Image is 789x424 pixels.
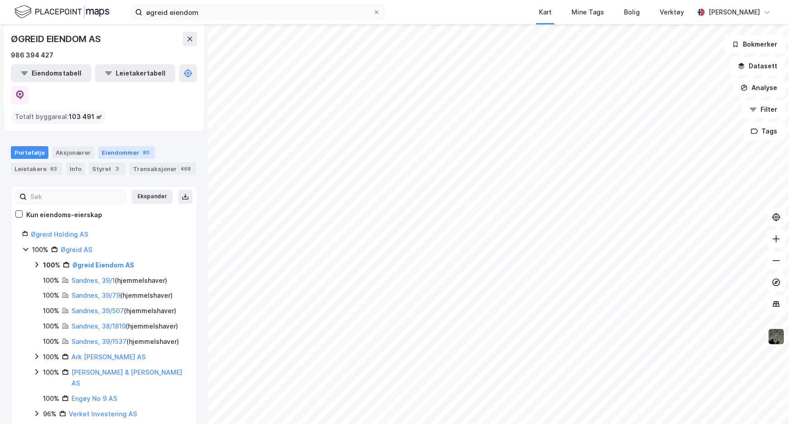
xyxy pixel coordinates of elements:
div: ( hjemmelshaver ) [71,290,173,301]
div: 100% [43,275,59,286]
a: Ark [PERSON_NAME] AS [71,353,146,361]
button: Datasett [730,57,785,75]
input: Søk [27,190,126,204]
div: [PERSON_NAME] [709,7,760,18]
div: Bolig [624,7,640,18]
div: Transaksjoner [129,162,196,175]
div: 100% [43,393,59,404]
img: 9k= [768,328,785,345]
div: ( hjemmelshaver ) [71,305,176,316]
div: Portefølje [11,146,48,159]
button: Ekspander [132,190,173,204]
div: Kontrollprogram for chat [744,381,789,424]
a: Sandnes, 39/1537 [71,338,127,345]
div: ( hjemmelshaver ) [71,336,179,347]
a: Sandnes, 39/1 [71,276,115,284]
input: Søk på adresse, matrikkel, gårdeiere, leietakere eller personer [142,5,373,19]
div: Eiendommer [98,146,155,159]
div: Mine Tags [572,7,604,18]
div: 100% [43,321,59,332]
div: 96% [43,409,57,419]
a: Engøy No 9 AS [71,395,117,402]
a: Øgreid AS [61,246,92,253]
button: Eiendomstabell [11,64,91,82]
a: Sandnes, 38/1819 [71,322,126,330]
a: Sandnes, 39/79 [71,291,120,299]
a: Øgreid Holding AS [31,230,88,238]
img: logo.f888ab2527a4732fd821a326f86c7f29.svg [14,4,109,20]
div: 100% [43,352,59,362]
div: 986 394 427 [11,50,53,61]
button: Tags [743,122,785,140]
div: 100% [32,244,48,255]
div: Verktøy [660,7,684,18]
div: Kun eiendoms-eierskap [26,210,102,220]
button: Leietakertabell [95,64,175,82]
a: [PERSON_NAME] & [PERSON_NAME] AS [71,368,182,387]
div: Totalt byggareal : [11,110,106,124]
div: ( hjemmelshaver ) [71,275,167,286]
span: 103 491 ㎡ [69,111,102,122]
div: Kart [539,7,552,18]
iframe: Chat Widget [744,381,789,424]
a: Verket Investering AS [69,410,137,418]
div: 100% [43,367,59,378]
div: 100% [43,260,60,271]
div: Styret [89,162,126,175]
div: ( hjemmelshaver ) [71,321,178,332]
div: 100% [43,305,59,316]
div: 63 [48,164,59,173]
div: Leietakere [11,162,62,175]
div: 100% [43,336,59,347]
button: Analyse [733,79,785,97]
a: Øgreid Eiendom AS [72,261,134,269]
button: Bokmerker [724,35,785,53]
div: 100% [43,290,59,301]
div: 3 [113,164,122,173]
div: Aksjonærer [52,146,94,159]
div: ØGREID EIENDOM AS [11,32,103,46]
a: Sandnes, 39/507 [71,307,124,314]
div: 80 [141,148,151,157]
div: Info [66,162,85,175]
div: 468 [179,164,193,173]
button: Filter [742,100,785,119]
